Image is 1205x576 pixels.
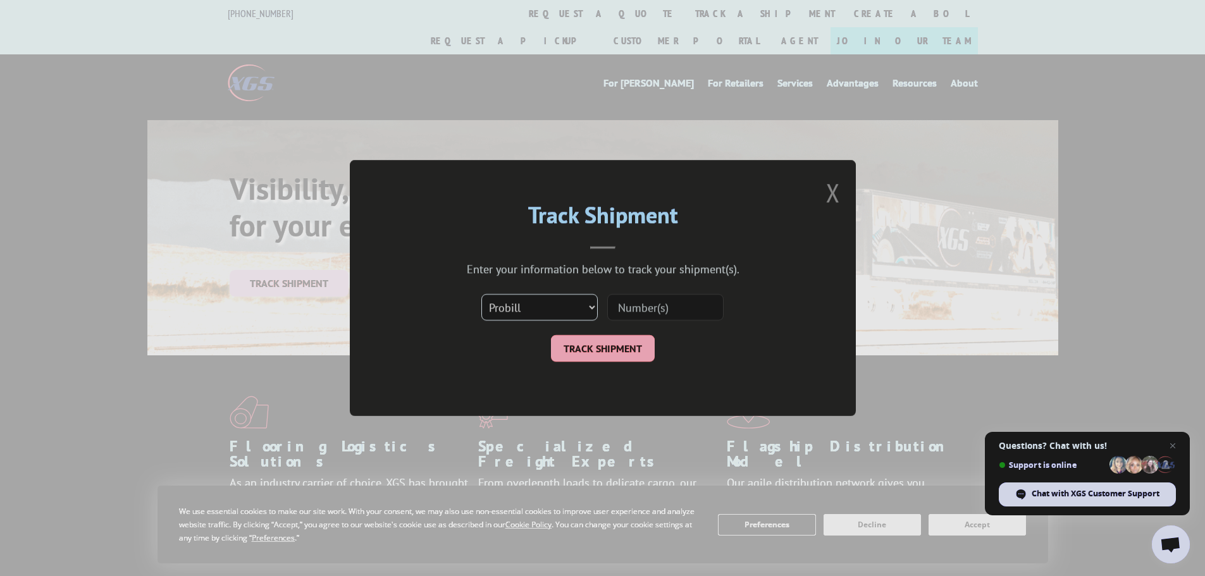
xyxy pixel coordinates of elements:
[413,206,793,230] h2: Track Shipment
[551,335,655,362] button: TRACK SHIPMENT
[999,441,1176,451] span: Questions? Chat with us!
[1152,525,1190,563] div: Open chat
[607,294,724,321] input: Number(s)
[999,460,1105,470] span: Support is online
[999,482,1176,506] div: Chat with XGS Customer Support
[1032,488,1159,499] span: Chat with XGS Customer Support
[826,176,840,209] button: Close modal
[1165,438,1180,453] span: Close chat
[413,262,793,276] div: Enter your information below to track your shipment(s).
